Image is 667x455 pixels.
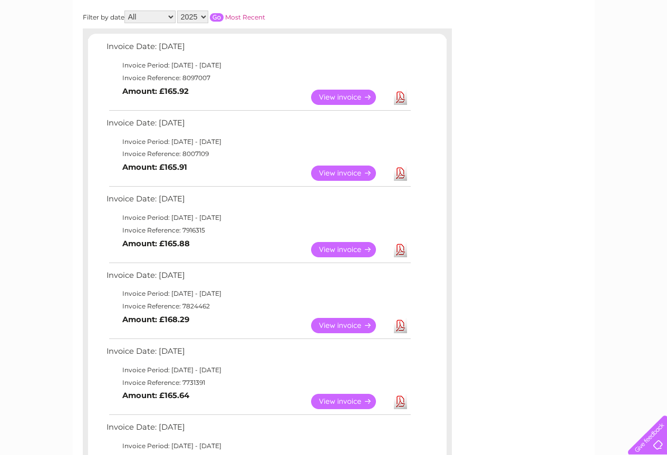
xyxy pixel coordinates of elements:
[104,440,412,452] td: Invoice Period: [DATE] - [DATE]
[104,300,412,313] td: Invoice Reference: 7824462
[575,45,591,53] a: Blog
[508,45,531,53] a: Energy
[85,6,583,51] div: Clear Business is a trading name of Verastar Limited (registered in [GEOGRAPHIC_DATA] No. 3667643...
[597,45,623,53] a: Contact
[104,116,412,135] td: Invoice Date: [DATE]
[394,394,407,409] a: Download
[311,242,389,257] a: View
[311,90,389,105] a: View
[537,45,569,53] a: Telecoms
[311,394,389,409] a: View
[632,45,657,53] a: Log out
[23,27,77,60] img: logo.png
[394,318,407,333] a: Download
[122,391,189,400] b: Amount: £165.64
[104,287,412,300] td: Invoice Period: [DATE] - [DATE]
[394,166,407,181] a: Download
[394,242,407,257] a: Download
[122,239,190,248] b: Amount: £165.88
[83,11,360,23] div: Filter by date
[394,90,407,105] a: Download
[311,318,389,333] a: View
[468,5,541,18] a: 0333 014 3131
[122,162,187,172] b: Amount: £165.91
[104,268,412,288] td: Invoice Date: [DATE]
[481,45,501,53] a: Water
[104,72,412,84] td: Invoice Reference: 8097007
[104,59,412,72] td: Invoice Period: [DATE] - [DATE]
[104,135,412,148] td: Invoice Period: [DATE] - [DATE]
[225,13,265,21] a: Most Recent
[122,315,189,324] b: Amount: £168.29
[104,192,412,211] td: Invoice Date: [DATE]
[122,86,189,96] b: Amount: £165.92
[104,148,412,160] td: Invoice Reference: 8007109
[311,166,389,181] a: View
[104,376,412,389] td: Invoice Reference: 7731391
[104,211,412,224] td: Invoice Period: [DATE] - [DATE]
[104,420,412,440] td: Invoice Date: [DATE]
[104,40,412,59] td: Invoice Date: [DATE]
[104,344,412,364] td: Invoice Date: [DATE]
[104,224,412,237] td: Invoice Reference: 7916315
[104,364,412,376] td: Invoice Period: [DATE] - [DATE]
